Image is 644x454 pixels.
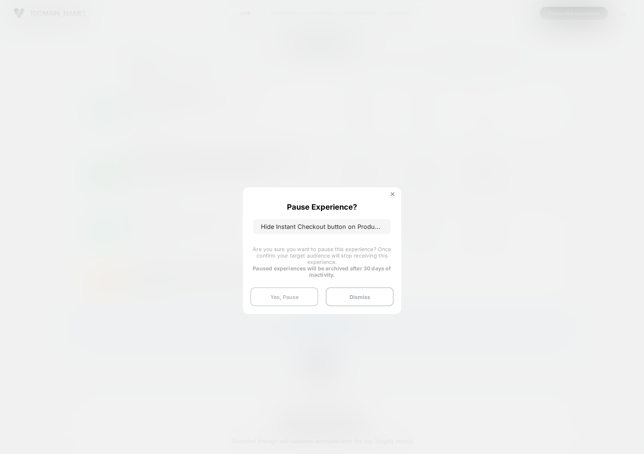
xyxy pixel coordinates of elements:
span: Are you sure you want to pause this experience? Once confirm your target audience will stop recei... [253,246,391,265]
button: Yes, Pause [250,287,318,306]
button: Dismiss [326,287,394,306]
p: Hide Instant Checkout button on Product Details (Mobile Only) [253,219,391,234]
strong: Paused experiences will be archived after 30 days of inactivity. [253,265,391,278]
img: close [391,192,394,196]
p: Pause Experience? [287,202,357,212]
